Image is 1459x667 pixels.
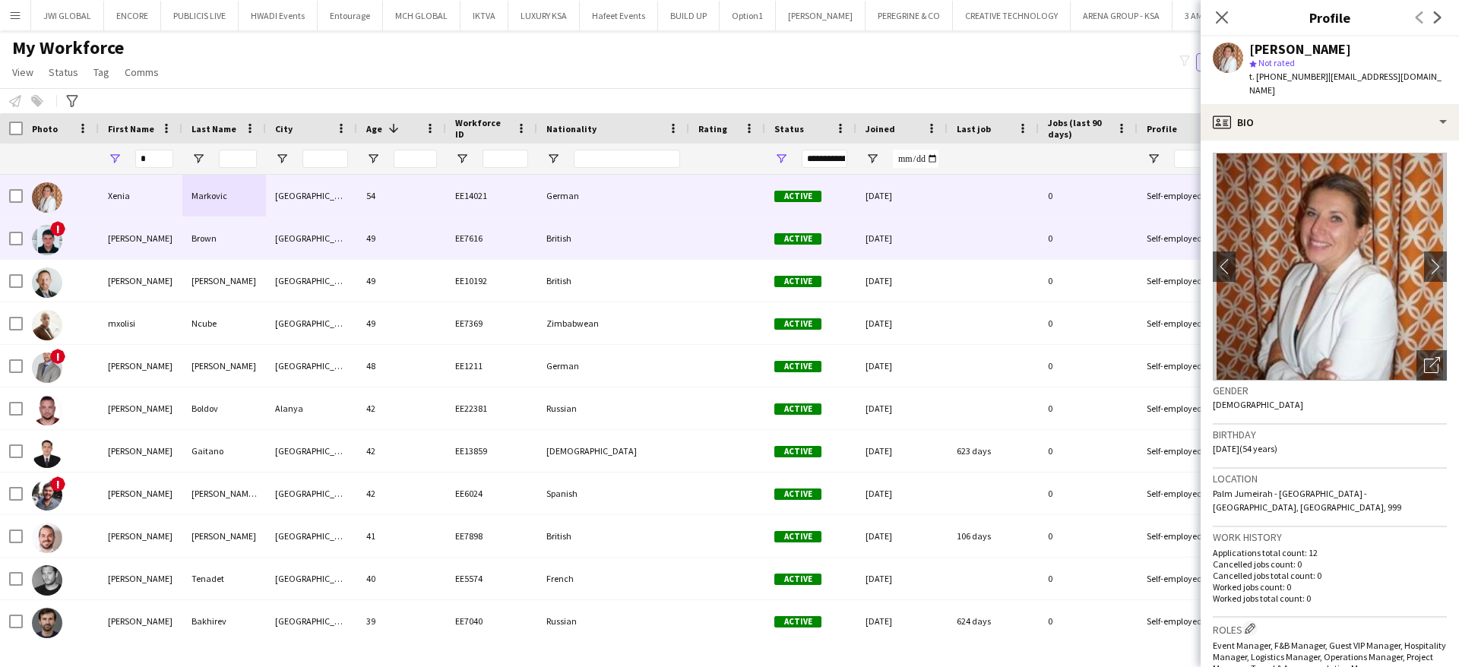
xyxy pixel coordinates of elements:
div: [GEOGRAPHIC_DATA] [266,473,357,514]
div: [GEOGRAPHIC_DATA] [266,430,357,472]
button: IKTVA [460,1,508,30]
div: [DATE] [856,387,948,429]
span: City [275,123,293,134]
h3: Birthday [1213,428,1447,441]
input: Joined Filter Input [893,150,938,168]
div: Russian [537,600,689,642]
button: Open Filter Menu [191,152,205,166]
span: Joined [866,123,895,134]
div: [DATE] [856,175,948,217]
img: mxolisi Ncube [32,310,62,340]
div: [PERSON_NAME] [PERSON_NAME] [182,473,266,514]
h3: Work history [1213,530,1447,544]
div: EE7369 [446,302,537,344]
div: 42 [357,430,446,472]
div: 0 [1039,175,1138,217]
div: EE13859 [446,430,537,472]
span: Workforce ID [455,117,510,140]
div: EE1211 [446,345,537,387]
div: German [537,175,689,217]
div: [PERSON_NAME] [99,217,182,259]
div: Self-employed Crew [1138,473,1235,514]
span: ! [50,349,65,364]
div: Tenadet [182,558,266,599]
button: Entourage [318,1,383,30]
div: [DATE] [856,558,948,599]
div: Brown [182,217,266,259]
div: [GEOGRAPHIC_DATA] [266,600,357,642]
span: Status [774,123,804,134]
div: [GEOGRAPHIC_DATA] [266,345,357,387]
button: MCH GLOBAL [383,1,460,30]
button: Everyone5,854 [1196,53,1272,71]
div: Self-employed Crew [1138,217,1235,259]
div: EE7898 [446,515,537,557]
div: [DATE] [856,515,948,557]
div: Bio [1201,104,1459,141]
button: [PERSON_NAME] [776,1,866,30]
img: Rex Marion Gaitano [32,438,62,468]
input: Nationality Filter Input [574,150,680,168]
span: Profile [1147,123,1177,134]
div: [GEOGRAPHIC_DATA] [266,217,357,259]
div: Self-employed Crew [1138,345,1235,387]
div: 48 [357,345,446,387]
span: Tag [93,65,109,79]
span: Active [774,488,821,500]
div: German [537,345,689,387]
p: Cancelled jobs total count: 0 [1213,570,1447,581]
span: Rating [698,123,727,134]
button: 3 AM DIGITAL [1173,1,1249,30]
div: Self-employed Crew [1138,600,1235,642]
div: 0 [1039,600,1138,642]
img: Maxime Tenadet [32,565,62,596]
button: PUBLICIS LIVE [161,1,239,30]
span: | [EMAIL_ADDRESS][DOMAIN_NAME] [1249,71,1442,96]
div: [PERSON_NAME] [99,473,182,514]
img: Alex Boldov [32,395,62,425]
img: Xenia Markovic [32,182,62,213]
div: mxolisi [99,302,182,344]
div: Markovic [182,175,266,217]
input: Workforce ID Filter Input [483,150,528,168]
button: Open Filter Menu [108,152,122,166]
span: Last Name [191,123,236,134]
div: EE14021 [446,175,537,217]
div: 49 [357,260,446,302]
div: [PERSON_NAME] [1249,43,1351,56]
button: Option1 [720,1,776,30]
div: Alanya [266,387,357,429]
div: Self-employed Crew [1138,515,1235,557]
button: Open Filter Menu [1147,152,1160,166]
div: 623 days [948,430,1039,472]
div: 41 [357,515,446,557]
div: 39 [357,600,446,642]
div: French [537,558,689,599]
app-action-btn: Advanced filters [63,92,81,110]
img: Alex Franzetti [32,352,62,383]
div: Self-employed Crew [1138,558,1235,599]
button: PEREGRINE & CO [866,1,953,30]
div: 40 [357,558,446,599]
div: British [537,217,689,259]
span: Active [774,531,821,542]
span: Active [774,574,821,585]
p: Applications total count: 12 [1213,547,1447,558]
div: [DEMOGRAPHIC_DATA] [537,430,689,472]
span: ! [50,221,65,236]
div: Bakhirev [182,600,266,642]
button: ENCORE [104,1,161,30]
img: Crew avatar or photo [1213,153,1447,381]
div: Ncube [182,302,266,344]
button: Hafeet Events [580,1,658,30]
div: Self-employed Crew [1138,302,1235,344]
span: Jobs (last 90 days) [1048,117,1110,140]
div: 0 [1039,558,1138,599]
div: [PERSON_NAME] [99,387,182,429]
div: Russian [537,387,689,429]
a: View [6,62,40,82]
img: Xavier Charles Puig Bergevin [32,480,62,511]
div: [PERSON_NAME] [99,600,182,642]
span: Active [774,318,821,330]
div: EE10192 [446,260,537,302]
